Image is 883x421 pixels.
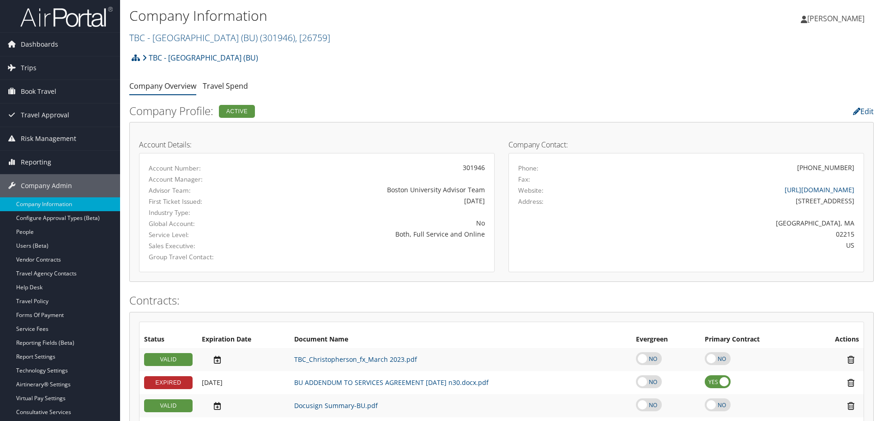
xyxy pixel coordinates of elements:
[266,163,485,172] div: 301946
[808,331,864,348] th: Actions
[139,331,197,348] th: Status
[700,331,808,348] th: Primary Contract
[139,141,495,148] h4: Account Details:
[149,208,252,217] label: Industry Type:
[21,127,76,150] span: Risk Management
[294,355,417,364] a: TBC_Christopherson_fx_March 2023.pdf
[518,164,538,173] label: Phone:
[631,331,700,348] th: Evergreen
[508,141,864,148] h4: Company Contact:
[142,49,258,67] a: TBC - [GEOGRAPHIC_DATA] (BU)
[202,378,285,387] div: Add/Edit Date
[21,151,51,174] span: Reporting
[149,186,252,195] label: Advisor Team:
[202,378,223,387] span: [DATE]
[149,241,252,250] label: Sales Executive:
[129,6,626,25] h1: Company Information
[807,13,865,24] span: [PERSON_NAME]
[21,174,72,197] span: Company Admin
[149,197,252,206] label: First Ticket Issued:
[518,197,544,206] label: Address:
[294,401,378,410] a: Docusign Summary-BU.pdf
[129,293,874,308] h2: Contracts:
[843,401,859,411] i: Remove Contract
[843,378,859,388] i: Remove Contract
[129,81,196,91] a: Company Overview
[266,229,485,239] div: Both, Full Service and Online
[21,104,69,127] span: Travel Approval
[144,353,193,366] div: VALID
[295,31,330,44] span: , [ 26759 ]
[853,106,874,116] a: Edit
[518,186,544,195] label: Website:
[606,196,855,206] div: [STREET_ADDRESS]
[518,175,530,184] label: Fax:
[202,401,285,411] div: Add/Edit Date
[21,33,58,56] span: Dashboards
[197,331,290,348] th: Expiration Date
[144,376,193,389] div: EXPIRED
[606,240,855,250] div: US
[801,5,874,32] a: [PERSON_NAME]
[21,56,36,79] span: Trips
[260,31,295,44] span: ( 301946 )
[149,219,252,228] label: Global Account:
[294,378,489,387] a: BU ADDENDUM TO SERVICES AGREEMENT [DATE] n30.docx.pdf
[20,6,113,28] img: airportal-logo.png
[606,218,855,228] div: [GEOGRAPHIC_DATA], MA
[144,399,193,412] div: VALID
[129,103,621,119] h2: Company Profile:
[266,185,485,195] div: Boston University Advisor Team
[149,252,252,262] label: Group Travel Contact:
[785,185,854,194] a: [URL][DOMAIN_NAME]
[266,196,485,206] div: [DATE]
[202,355,285,365] div: Add/Edit Date
[219,105,255,118] div: Active
[149,164,252,173] label: Account Number:
[843,355,859,365] i: Remove Contract
[203,81,248,91] a: Travel Spend
[149,175,252,184] label: Account Manager:
[797,163,854,172] div: [PHONE_NUMBER]
[606,229,855,239] div: 02215
[290,331,631,348] th: Document Name
[149,230,252,239] label: Service Level:
[21,80,56,103] span: Book Travel
[266,218,485,228] div: No
[129,31,330,44] a: TBC - [GEOGRAPHIC_DATA] (BU)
